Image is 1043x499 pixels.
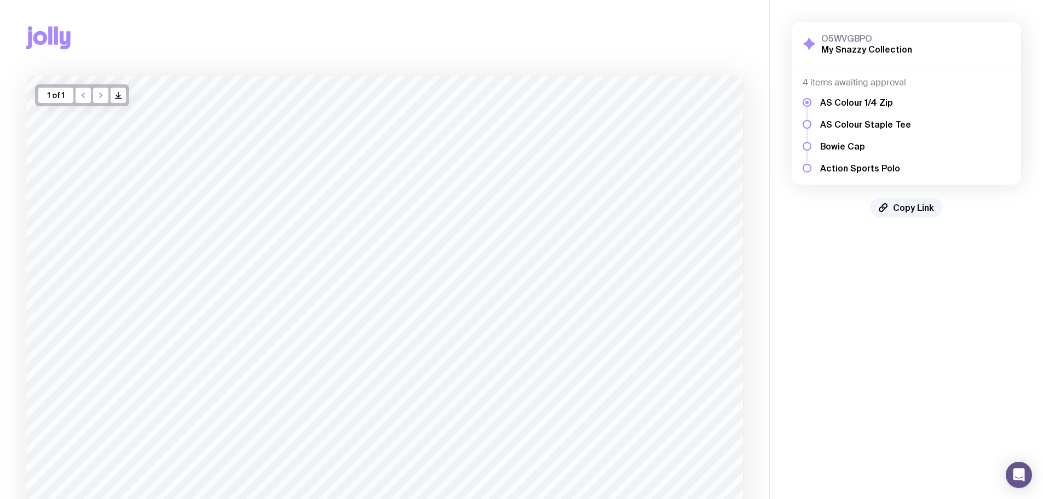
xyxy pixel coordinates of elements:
span: Copy Link [893,202,934,213]
h5: Action Sports Polo [820,163,911,174]
div: 1 of 1 [38,88,73,103]
button: />/> [111,88,126,103]
h5: AS Colour Staple Tee [820,119,911,130]
h2: My Snazzy Collection [821,44,912,55]
h3: O5WVGBPO [821,33,912,44]
h5: AS Colour 1/4 Zip [820,97,911,108]
div: Open Intercom Messenger [1006,462,1032,488]
g: /> /> [116,93,122,99]
h4: 4 items awaiting approval [803,77,1010,88]
h5: Bowie Cap [820,141,911,152]
button: Copy Link [870,198,943,217]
